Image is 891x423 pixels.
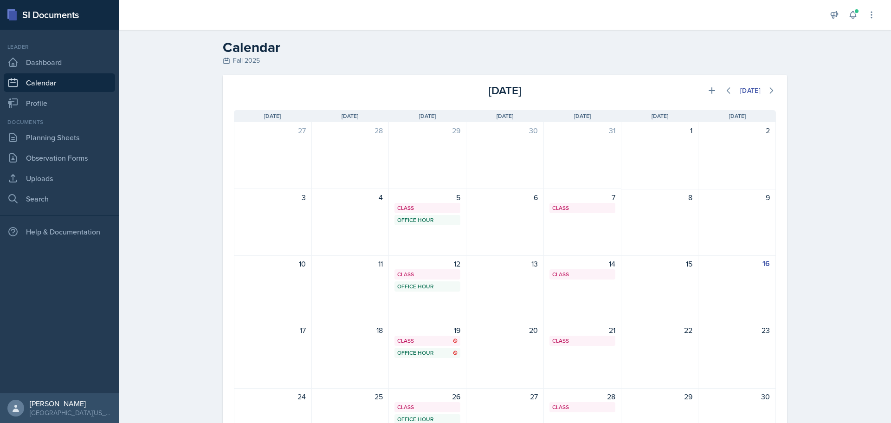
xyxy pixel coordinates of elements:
div: 26 [394,391,460,402]
span: [DATE] [497,112,513,120]
div: 30 [704,391,770,402]
div: Class [397,270,458,279]
div: 31 [549,125,615,136]
div: 20 [472,325,538,336]
div: [GEOGRAPHIC_DATA][US_STATE] in [GEOGRAPHIC_DATA] [30,408,111,417]
div: 27 [240,125,306,136]
div: Class [552,403,613,411]
div: 16 [704,258,770,269]
div: Class [552,270,613,279]
a: Planning Sheets [4,128,115,147]
div: Office Hour [397,349,458,357]
div: 1 [627,125,693,136]
div: 22 [627,325,693,336]
div: 12 [394,258,460,269]
div: 11 [317,258,383,269]
div: 25 [317,391,383,402]
div: Office Hour [397,216,458,224]
div: 28 [549,391,615,402]
div: [PERSON_NAME] [30,399,111,408]
div: 30 [472,125,538,136]
div: Class [397,337,458,345]
a: Uploads [4,169,115,188]
div: Leader [4,43,115,51]
div: Office Hour [397,282,458,291]
h2: Calendar [223,39,787,56]
div: 18 [317,325,383,336]
div: Class [397,403,458,411]
span: [DATE] [419,112,436,120]
a: Profile [4,94,115,112]
div: 3 [240,192,306,203]
div: 6 [472,192,538,203]
div: Class [397,204,458,212]
div: Documents [4,118,115,126]
span: [DATE] [729,112,746,120]
div: 10 [240,258,306,269]
span: [DATE] [342,112,358,120]
div: Fall 2025 [223,56,787,65]
button: [DATE] [734,83,767,98]
div: 15 [627,258,693,269]
div: [DATE] [414,82,595,99]
div: 4 [317,192,383,203]
div: 9 [704,192,770,203]
div: 23 [704,325,770,336]
div: 17 [240,325,306,336]
div: 14 [549,258,615,269]
div: 29 [394,125,460,136]
span: [DATE] [574,112,591,120]
span: [DATE] [652,112,668,120]
div: Class [552,204,613,212]
div: 2 [704,125,770,136]
a: Calendar [4,73,115,92]
div: 27 [472,391,538,402]
div: 29 [627,391,693,402]
div: 5 [394,192,460,203]
a: Dashboard [4,53,115,72]
div: [DATE] [740,87,761,94]
div: 8 [627,192,693,203]
div: Class [552,337,613,345]
div: 19 [394,325,460,336]
div: Help & Documentation [4,222,115,241]
div: 13 [472,258,538,269]
div: 21 [549,325,615,336]
span: [DATE] [264,112,281,120]
div: 24 [240,391,306,402]
div: 7 [549,192,615,203]
div: 28 [317,125,383,136]
a: Search [4,189,115,208]
a: Observation Forms [4,149,115,167]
